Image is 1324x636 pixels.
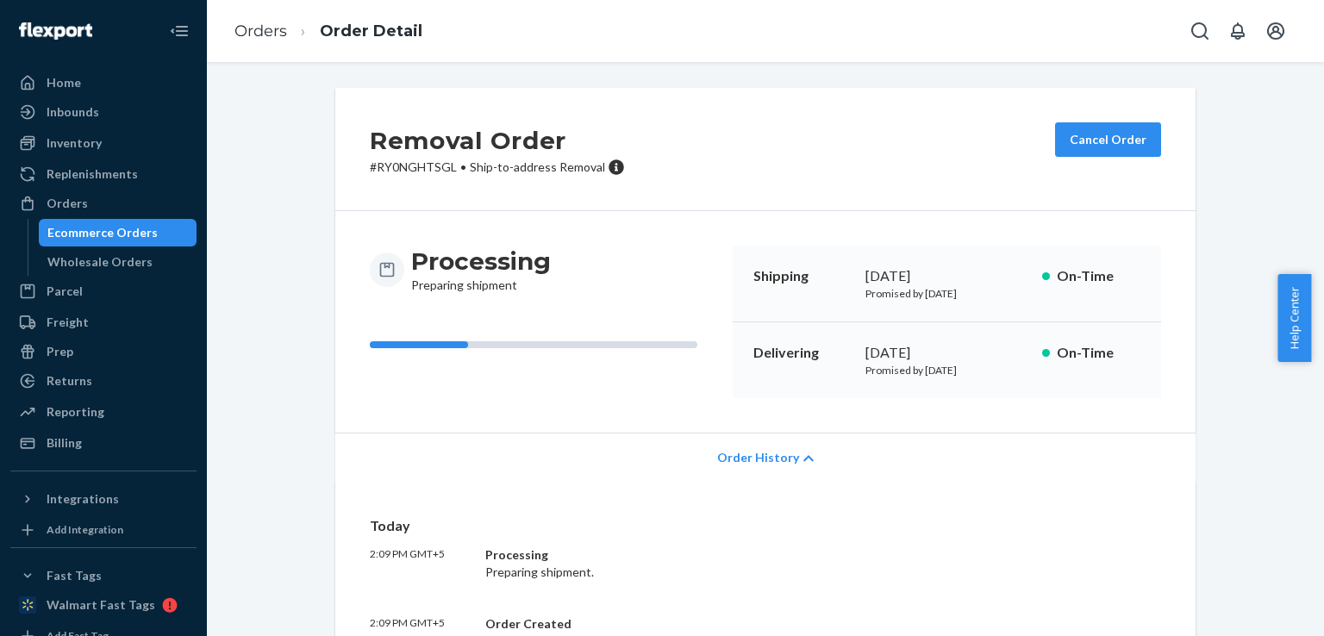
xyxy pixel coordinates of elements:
[10,520,197,540] a: Add Integration
[717,449,799,466] span: Order History
[47,567,102,584] div: Fast Tags
[411,246,551,294] div: Preparing shipment
[485,546,995,564] div: Processing
[865,343,1028,363] div: [DATE]
[370,516,1161,536] p: Today
[485,615,995,633] div: Order Created
[47,372,92,390] div: Returns
[470,159,605,174] span: Ship-to-address Removal
[39,219,197,246] a: Ecommerce Orders
[162,14,197,48] button: Close Navigation
[370,122,625,159] h2: Removal Order
[1277,274,1311,362] button: Help Center
[47,195,88,212] div: Orders
[370,159,625,176] p: # RY0NGHTSGL
[47,103,99,121] div: Inbounds
[221,6,436,57] ol: breadcrumbs
[47,314,89,331] div: Freight
[47,403,104,421] div: Reporting
[865,266,1028,286] div: [DATE]
[47,522,123,537] div: Add Integration
[1221,14,1255,48] button: Open notifications
[10,429,197,457] a: Billing
[10,338,197,365] a: Prep
[1057,343,1140,363] p: On-Time
[19,22,92,40] img: Flexport logo
[10,591,197,619] a: Walmart Fast Tags
[753,266,852,286] p: Shipping
[1258,14,1293,48] button: Open account menu
[10,277,197,305] a: Parcel
[1057,266,1140,286] p: On-Time
[10,562,197,589] button: Fast Tags
[865,363,1028,377] p: Promised by [DATE]
[1055,122,1161,157] button: Cancel Order
[485,546,995,581] div: Preparing shipment.
[10,160,197,188] a: Replenishments
[47,165,138,183] div: Replenishments
[47,434,82,452] div: Billing
[370,546,472,581] p: 2:09 PM GMT+5
[865,286,1028,301] p: Promised by [DATE]
[47,490,119,508] div: Integrations
[47,343,73,360] div: Prep
[10,398,197,426] a: Reporting
[39,248,197,276] a: Wholesale Orders
[10,98,197,126] a: Inbounds
[320,22,422,41] a: Order Detail
[10,190,197,217] a: Orders
[1183,14,1217,48] button: Open Search Box
[47,134,102,152] div: Inventory
[47,253,153,271] div: Wholesale Orders
[47,283,83,300] div: Parcel
[47,224,158,241] div: Ecommerce Orders
[10,309,197,336] a: Freight
[753,343,852,363] p: Delivering
[411,246,551,277] h3: Processing
[460,159,466,174] span: •
[47,596,155,614] div: Walmart Fast Tags
[47,74,81,91] div: Home
[234,22,287,41] a: Orders
[10,367,197,395] a: Returns
[10,69,197,97] a: Home
[10,129,197,157] a: Inventory
[10,485,197,513] button: Integrations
